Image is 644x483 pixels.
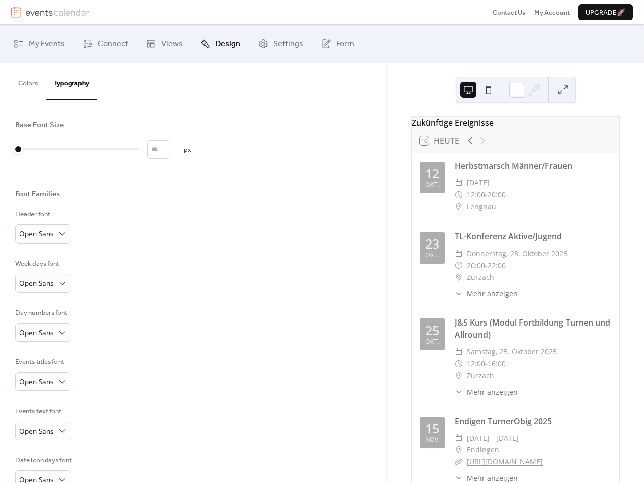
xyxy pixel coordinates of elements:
[455,432,463,444] div: ​
[586,8,625,18] span: Upgrade 🚀
[215,36,240,52] span: Design
[25,7,89,18] img: logotype
[455,370,463,382] div: ​
[19,426,53,436] span: Open Sans
[425,437,440,443] div: Nov.
[455,189,463,201] div: ​
[19,377,53,386] span: Open Sans
[467,444,499,456] span: Endingen
[578,4,633,20] button: Upgrade🚀
[251,28,311,59] a: Settings
[455,271,463,283] div: ​
[19,278,53,288] span: Open Sans
[425,182,439,188] div: Okt.
[455,177,463,189] div: ​
[455,387,518,397] button: ​Mehr anzeigen
[488,260,506,272] span: 22:00
[467,387,518,397] span: Mehr anzeigen
[455,444,463,456] div: ​
[455,230,611,243] div: TL-Konferenz Aktive/Jugend
[455,288,518,299] button: ​Mehr anzeigen
[493,7,526,17] a: Contact Us
[455,316,611,341] div: J&S Kurs (Modul Fortbildung Turnen und Allround)
[488,189,506,201] span: 20:00
[485,260,488,272] span: -
[15,455,72,465] div: Date icon days font
[485,189,488,201] span: -
[534,8,570,18] span: My Account
[485,358,488,370] span: -
[467,177,490,189] span: [DATE]
[15,120,64,130] div: Base Font Size
[467,346,557,358] span: Samstag, 25. Oktober 2025
[425,237,439,250] div: 23
[273,36,303,52] span: Settings
[184,145,191,155] span: px
[336,36,354,52] span: Form
[467,358,485,370] span: 12:00
[534,7,570,17] a: My Account
[467,248,568,260] span: Donnerstag, 23. Oktober 2025
[161,36,183,52] span: Views
[455,201,463,213] div: ​
[75,28,136,59] a: Connect
[15,209,69,219] div: Header font
[46,63,97,99] button: Typography
[467,201,496,213] span: Lengnau
[19,328,53,337] span: Open Sans
[98,36,128,52] span: Connect
[19,229,53,238] span: Open Sans
[138,28,190,59] a: Views
[455,456,463,468] div: ​
[425,167,439,180] div: 12
[412,117,619,129] div: Zukünftige Ereignisse
[467,288,518,299] span: Mehr anzeigen
[15,308,69,318] div: Day numbers font
[10,63,46,98] button: Colors
[425,339,439,345] div: Okt.
[467,432,519,444] span: [DATE] - [DATE]
[467,370,494,382] span: Zurzach
[493,8,526,18] span: Contact Us
[11,7,21,18] img: logo
[15,259,69,269] div: Week days font
[467,271,494,283] span: Zurzach
[15,189,60,199] div: Font Families
[455,288,463,299] div: ​
[15,357,69,367] div: Events titles font
[455,159,611,172] div: Herbstmarsch Männer/Frauen
[313,28,362,59] a: Form
[6,28,72,59] a: My Events
[467,260,485,272] span: 20:00
[15,406,69,416] div: Events text font
[425,422,439,435] div: 15
[467,457,543,466] a: [URL][DOMAIN_NAME]
[455,248,463,260] div: ​
[425,324,439,337] div: 25
[455,416,552,427] a: Endigen TurnerObig 2025
[193,28,248,59] a: Design
[425,252,439,259] div: Okt.
[455,346,463,358] div: ​
[29,36,65,52] span: My Events
[455,387,463,397] div: ​
[467,189,485,201] span: 12:00
[488,358,506,370] span: 16:00
[455,260,463,272] div: ​
[455,358,463,370] div: ​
